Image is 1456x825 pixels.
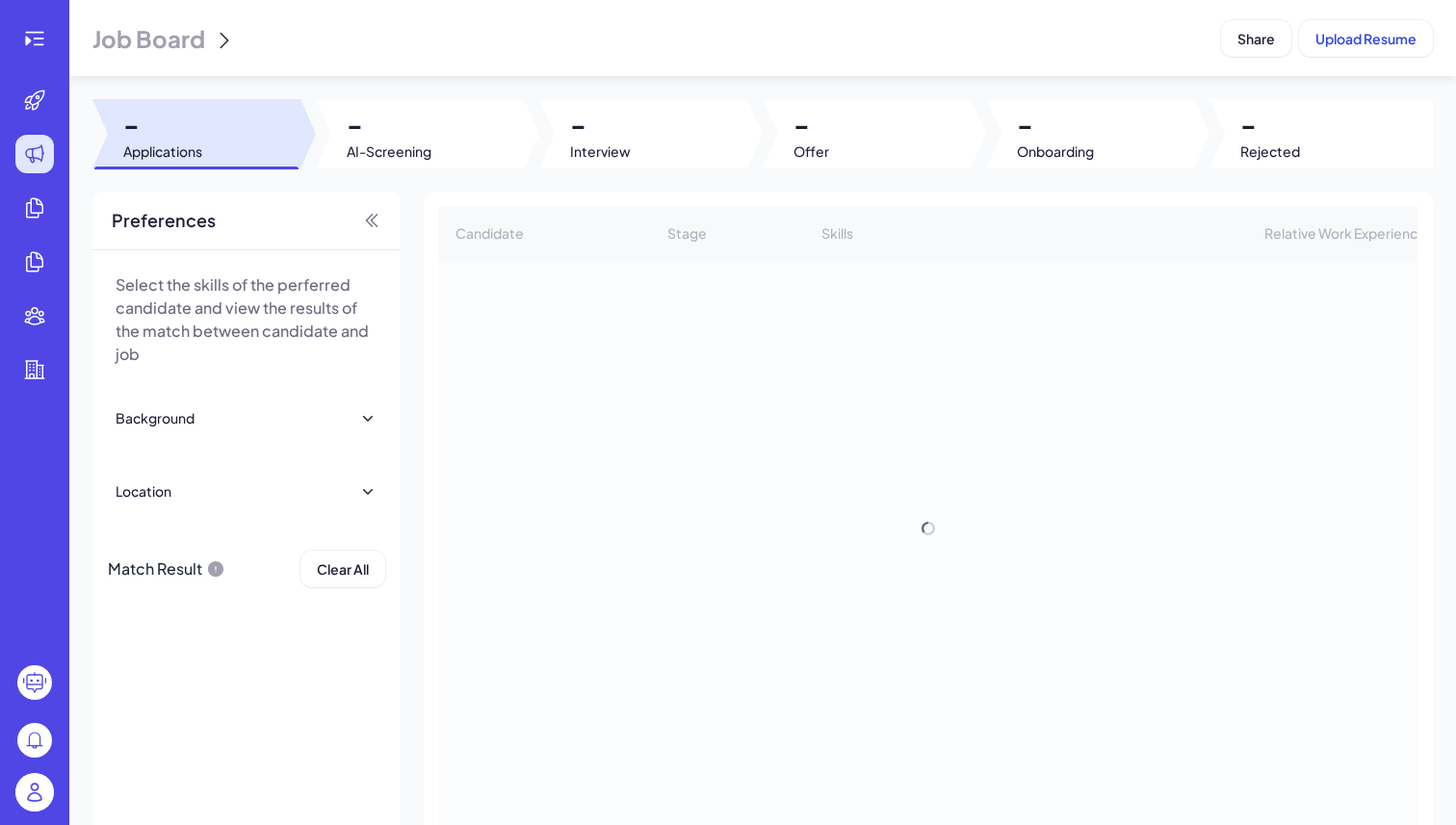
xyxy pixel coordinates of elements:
[1299,20,1433,57] button: Upload Resume
[1017,107,1094,142] span: -
[1017,142,1094,161] span: Onboarding
[793,142,829,161] span: Offer
[317,560,369,578] span: Clear All
[1237,30,1275,47] span: Share
[1315,30,1417,47] span: Upload Resume
[112,207,216,234] span: Preferences
[116,273,377,366] p: Select the skills of the perferred candidate and view the results of the match between candidate ...
[300,551,385,587] button: Clear All
[347,107,431,142] span: -
[347,142,431,161] span: AI-Screening
[92,23,205,54] span: Job Board
[1240,142,1300,161] span: Rejected
[15,773,54,812] img: user_logo.png
[570,142,631,161] span: Interview
[570,107,631,142] span: -
[108,551,225,587] div: Match Result
[116,408,195,427] div: Background
[793,107,829,142] span: -
[123,142,202,161] span: Applications
[1240,107,1300,142] span: -
[116,481,171,501] div: Location
[1221,20,1291,57] button: Share
[123,107,202,142] span: -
